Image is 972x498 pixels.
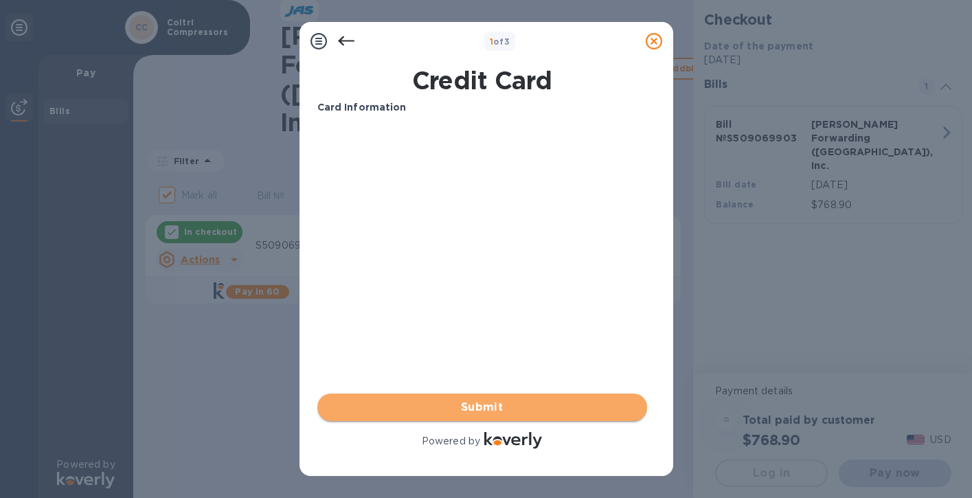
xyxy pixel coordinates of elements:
b: of 3 [490,36,510,47]
h1: Credit Card [312,66,653,95]
img: Logo [484,432,542,449]
span: 1 [490,36,493,47]
iframe: Your browser does not support iframes [317,126,647,332]
p: Powered by [422,434,480,449]
span: Submit [328,399,636,416]
b: Card Information [317,102,407,113]
button: Submit [317,394,647,421]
